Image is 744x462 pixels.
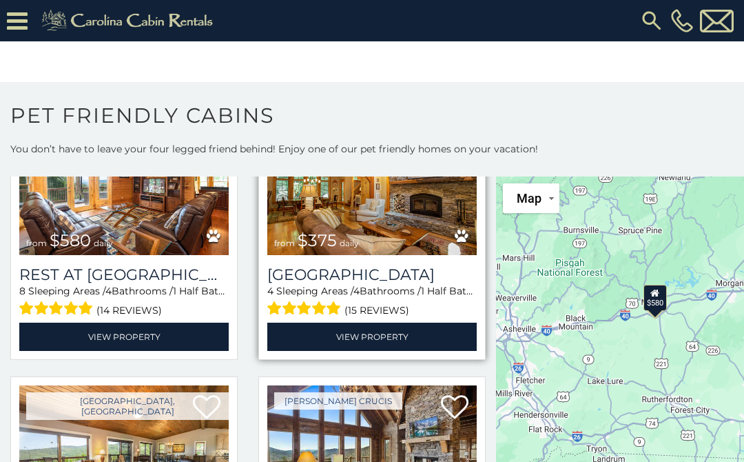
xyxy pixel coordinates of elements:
img: Rest at Mountain Crest [19,114,229,255]
span: 8 [19,285,25,297]
span: from [26,238,47,248]
a: [PHONE_NUMBER] [668,9,696,32]
span: $375 [298,230,337,250]
a: Rest at Mountain Crest from $580 daily [19,114,229,255]
span: Map [517,191,541,205]
a: Mountain Song Lodge from $375 daily [267,114,477,255]
span: $580 [50,230,91,250]
span: 4 [353,285,360,297]
div: Sleeping Areas / Bathrooms / Sleeps: [267,284,477,319]
span: (14 reviews) [96,301,162,319]
span: 4 [267,285,273,297]
div: Sleeping Areas / Bathrooms / Sleeps: [19,284,229,319]
a: View Property [267,323,477,351]
img: Khaki-logo.png [34,7,225,34]
a: Add to favorites [441,394,468,423]
span: from [274,238,295,248]
span: 4 [105,285,112,297]
img: search-regular.svg [639,8,664,33]
a: View Property [19,323,229,351]
span: (15 reviews) [344,301,409,319]
img: Mountain Song Lodge [267,114,477,255]
a: Rest at [GEOGRAPHIC_DATA] [19,265,229,284]
span: 1 Half Baths / [421,285,484,297]
div: $580 [643,285,667,311]
a: [PERSON_NAME] Crucis [274,392,402,410]
span: 1 Half Baths / [173,285,236,297]
span: daily [340,238,359,248]
a: [GEOGRAPHIC_DATA] [267,265,477,284]
span: daily [94,238,113,248]
a: [GEOGRAPHIC_DATA], [GEOGRAPHIC_DATA] [26,392,229,420]
h3: Rest at Mountain Crest [19,265,229,284]
button: Change map style [503,183,559,213]
h3: Mountain Song Lodge [267,265,477,284]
